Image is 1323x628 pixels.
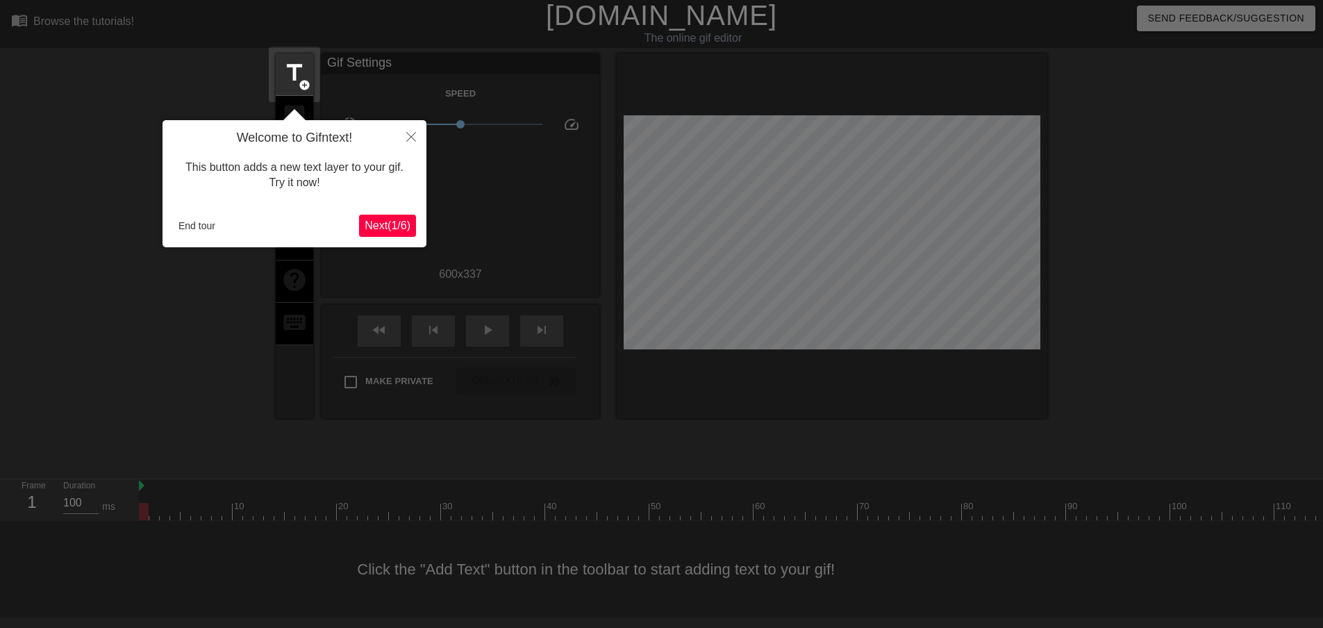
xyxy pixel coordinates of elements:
button: Close [396,120,426,152]
button: End tour [173,215,221,236]
h4: Welcome to Gifntext! [173,131,416,146]
span: Next ( 1 / 6 ) [365,220,410,231]
button: Next [359,215,416,237]
div: This button adds a new text layer to your gif. Try it now! [173,146,416,205]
